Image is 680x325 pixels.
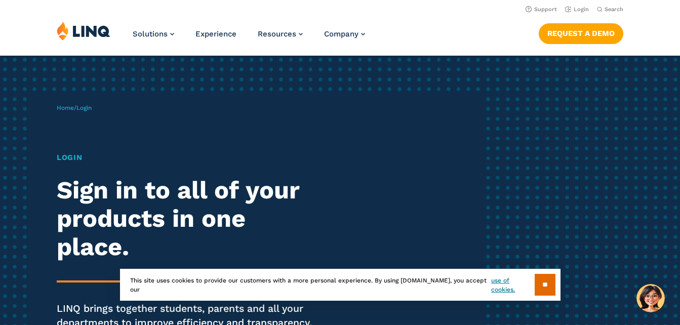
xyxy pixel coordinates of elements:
[565,6,589,13] a: Login
[133,29,174,38] a: Solutions
[133,21,365,55] nav: Primary Navigation
[636,284,665,312] button: Hello, have a question? Let’s chat.
[57,152,318,163] h1: Login
[324,29,365,38] a: Company
[57,104,74,111] a: Home
[258,29,303,38] a: Resources
[57,104,92,111] span: /
[597,6,623,13] button: Open Search Bar
[258,29,296,38] span: Resources
[133,29,168,38] span: Solutions
[605,6,623,13] span: Search
[539,21,623,44] nav: Button Navigation
[57,176,318,261] h2: Sign in to all of your products in one place.
[526,6,557,13] a: Support
[120,269,561,301] div: This site uses cookies to provide our customers with a more personal experience. By using [DOMAIN...
[76,104,92,111] span: Login
[57,21,110,40] img: LINQ | K‑12 Software
[324,29,358,38] span: Company
[539,23,623,44] a: Request a Demo
[195,29,236,38] a: Experience
[491,276,534,294] a: use of cookies.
